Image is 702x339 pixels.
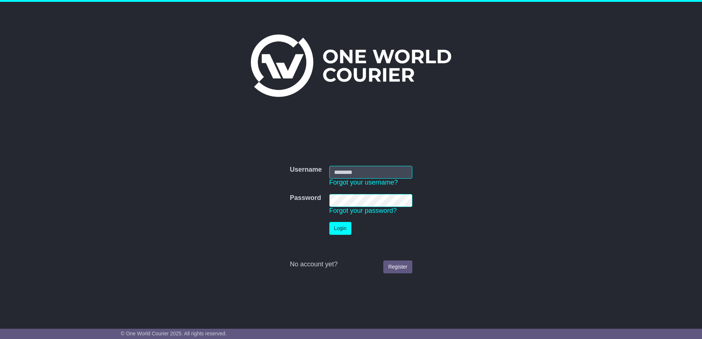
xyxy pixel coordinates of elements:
div: No account yet? [290,260,412,269]
img: One World [251,34,451,97]
a: Forgot your username? [329,179,398,186]
a: Forgot your password? [329,207,397,214]
span: © One World Courier 2025. All rights reserved. [121,331,227,336]
button: Login [329,222,351,235]
a: Register [383,260,412,273]
label: Password [290,194,321,202]
label: Username [290,166,322,174]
